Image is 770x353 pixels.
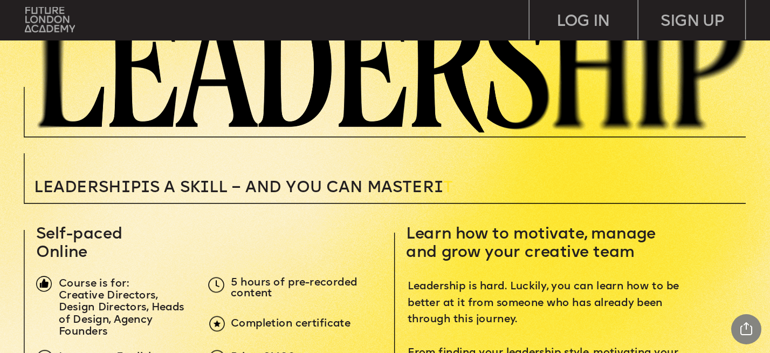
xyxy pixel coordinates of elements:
[34,180,443,195] span: Leadersh p s a sk ll – and you can MASTER
[208,277,224,293] img: upload-5dcb7aea-3d7f-4093-a867-f0427182171d.png
[36,276,52,292] img: image-1fa7eedb-a71f-428c-a033-33de134354ef.png
[200,180,209,195] span: i
[141,180,150,195] span: i
[731,314,761,344] div: Share
[406,227,660,261] span: Learn how to motivate, manage and grow your creative team
[121,180,130,195] span: i
[25,7,75,32] img: upload-bfdffa89-fac7-4f57-a443-c7c39906ba42.png
[36,245,87,260] span: Online
[59,291,187,337] span: Creative Directors, Design Directors, Heads of Design, Agency Founders
[231,279,360,299] span: 5 hours of pre-recorded content
[34,180,575,195] p: T
[434,180,443,195] span: i
[36,227,122,242] span: Self-paced
[59,279,129,289] span: Course is for:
